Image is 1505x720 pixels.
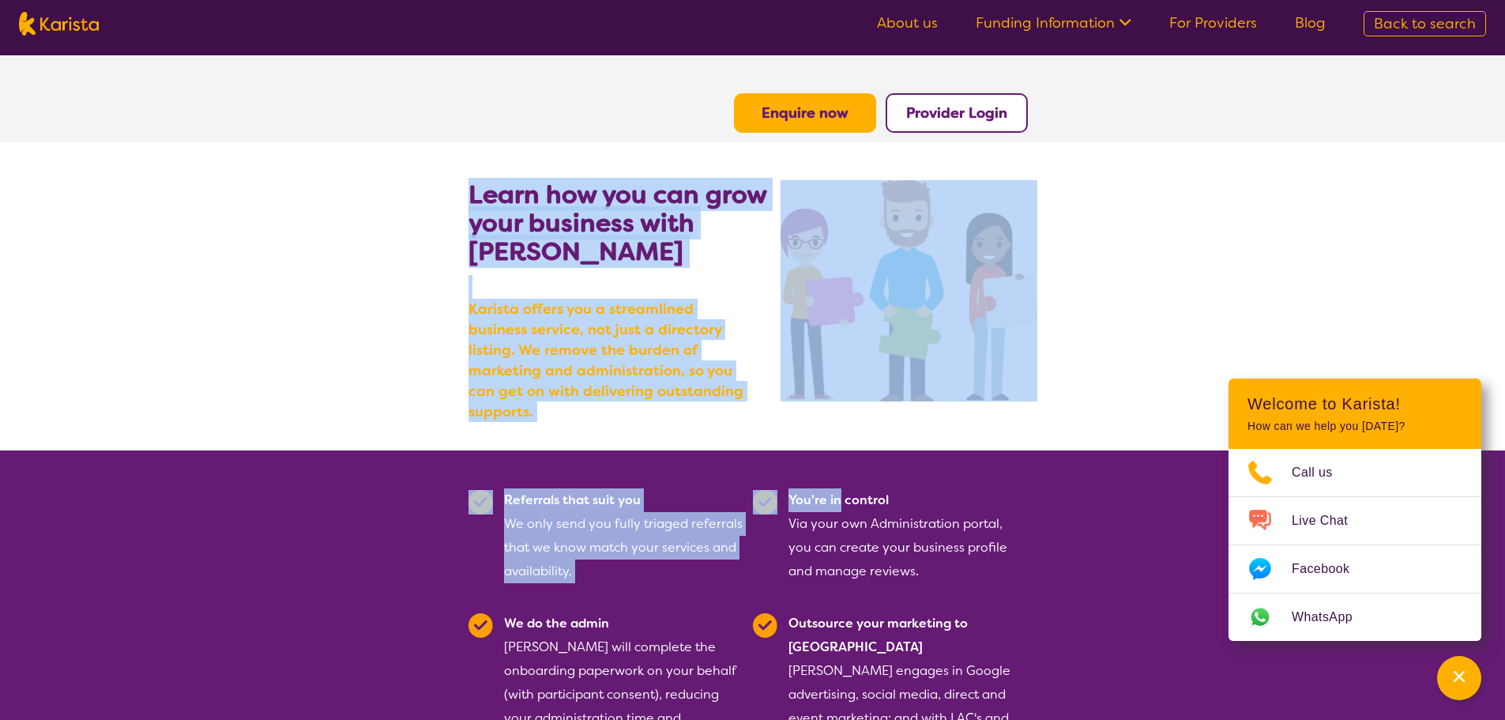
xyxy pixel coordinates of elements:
img: Tick [753,613,777,638]
img: Tick [753,490,777,515]
a: Enquire now [762,104,848,123]
b: Learn how you can grow your business with [PERSON_NAME] [468,178,766,268]
a: Back to search [1364,11,1486,36]
b: Karista offers you a streamlined business service, not just a directory listing. We remove the bu... [468,299,753,422]
span: Live Chat [1292,509,1367,533]
a: About us [877,13,938,32]
a: Funding Information [976,13,1131,32]
span: Back to search [1374,14,1476,33]
div: Channel Menu [1228,379,1481,641]
p: How can we help you [DATE]? [1247,420,1462,433]
img: Tick [468,490,493,515]
span: Call us [1292,461,1352,484]
span: WhatsApp [1292,605,1371,629]
button: Provider Login [886,93,1028,133]
button: Enquire now [734,93,876,133]
button: Channel Menu [1437,656,1481,700]
ul: Choose channel [1228,449,1481,641]
a: Web link opens in a new tab. [1228,594,1481,641]
img: grow your business with Karista [781,180,1037,401]
a: For Providers [1169,13,1257,32]
a: Blog [1295,13,1326,32]
b: We do the admin [504,615,609,631]
span: Facebook [1292,557,1368,581]
div: Via your own Administration portal, you can create your business profile and manage reviews. [788,488,1028,583]
b: Outsource your marketing to [GEOGRAPHIC_DATA] [788,615,968,655]
b: You're in control [788,492,889,508]
img: Tick [468,613,493,638]
b: Referrals that suit you [504,492,641,508]
div: We only send you fully triaged referrals that we know match your services and availability. [504,488,743,583]
h2: Welcome to Karista! [1247,394,1462,413]
a: Provider Login [906,104,1007,123]
img: Karista logo [19,12,99,36]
